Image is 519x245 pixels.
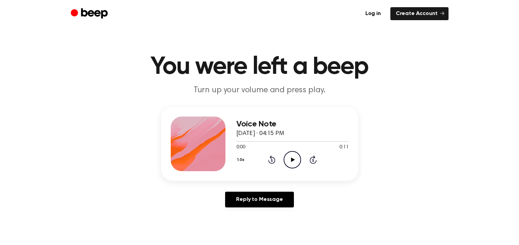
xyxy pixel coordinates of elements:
[128,85,391,96] p: Turn up your volume and press play.
[360,7,386,20] a: Log in
[236,154,247,166] button: 1.0x
[236,131,284,137] span: [DATE] · 04:15 PM
[339,144,348,151] span: 0:11
[390,7,449,20] a: Create Account
[85,55,435,79] h1: You were left a beep
[71,7,109,21] a: Beep
[236,120,349,129] h3: Voice Note
[236,144,245,151] span: 0:00
[225,192,294,207] a: Reply to Message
